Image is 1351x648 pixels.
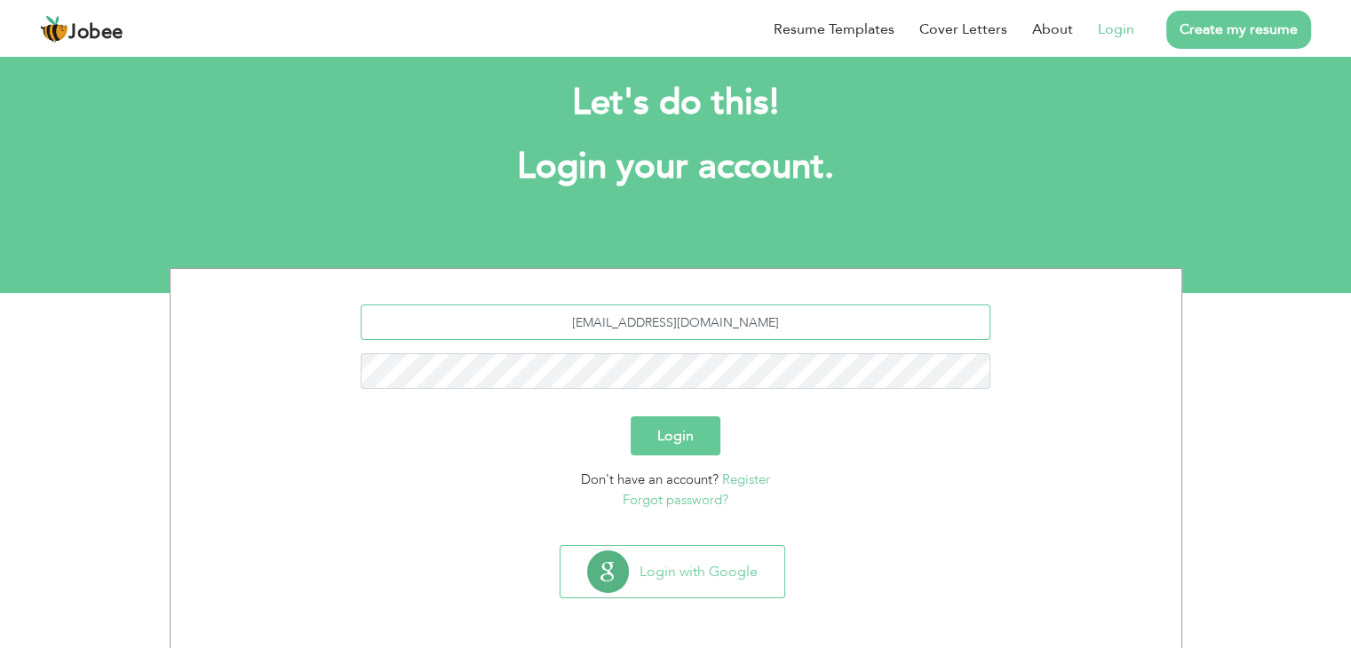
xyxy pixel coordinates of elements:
img: jobee.io [40,15,68,43]
input: Email [361,304,990,340]
span: Jobee [68,23,123,43]
h1: Login your account. [196,144,1156,190]
a: Login [1098,19,1134,40]
a: About [1032,19,1073,40]
h2: Let's do this! [196,80,1156,126]
a: Forgot password? [623,491,728,509]
span: Don't have an account? [581,470,719,488]
a: Register [722,470,770,488]
a: Resume Templates [774,19,894,40]
button: Login [631,416,720,455]
a: Jobee [40,15,123,43]
a: Create my resume [1166,11,1311,49]
button: Login with Google [560,546,784,597]
a: Cover Letters [919,19,1007,40]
